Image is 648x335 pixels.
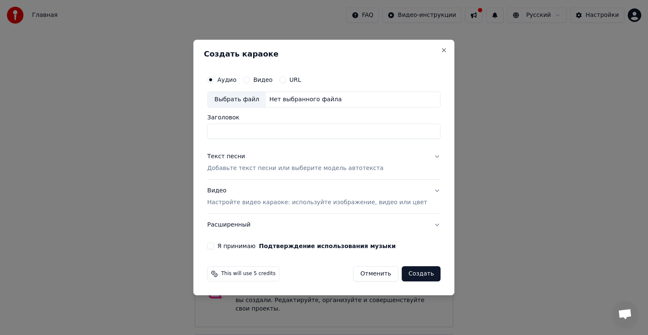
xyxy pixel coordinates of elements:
div: Видео [207,186,427,207]
label: Аудио [217,77,236,83]
span: This will use 5 credits [221,270,275,277]
div: Выбрать файл [208,92,266,107]
button: ВидеоНастройте видео караоке: используйте изображение, видео или цвет [207,180,440,213]
button: Я принимаю [259,243,396,249]
label: Я принимаю [217,243,396,249]
button: Текст песниДобавьте текст песни или выберите модель автотекста [207,146,440,179]
div: Нет выбранного файла [266,95,345,104]
label: URL [289,77,301,83]
p: Настройте видео караоке: используйте изображение, видео или цвет [207,198,427,207]
p: Добавьте текст песни или выберите модель автотекста [207,164,383,173]
label: Заголовок [207,114,440,120]
div: Текст песни [207,152,245,161]
h2: Создать караоке [204,50,444,58]
button: Отменить [353,266,398,281]
button: Расширенный [207,214,440,236]
label: Видео [253,77,273,83]
button: Создать [402,266,440,281]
